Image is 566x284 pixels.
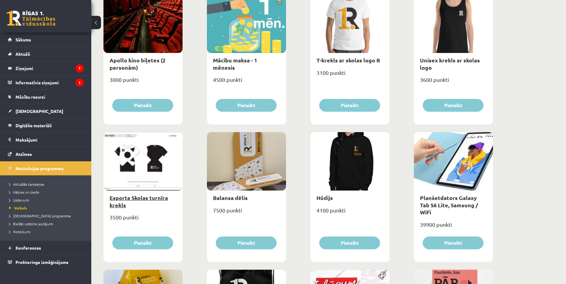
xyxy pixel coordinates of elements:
legend: Ziņojumi [16,61,84,75]
div: 3000 punkti [103,75,183,90]
span: [DEMOGRAPHIC_DATA] programma [9,213,71,218]
button: Pieteikt [112,99,173,112]
div: 3500 punkti [103,212,183,227]
a: Unisex krekls ar skolas logo [420,57,480,71]
a: Veikals [9,205,85,211]
legend: Informatīvie ziņojumi [16,75,84,89]
a: [DEMOGRAPHIC_DATA] programma [9,213,85,219]
i: 1 [75,79,84,87]
span: Uzdevumi [9,198,29,202]
a: Ziņojumi7 [8,61,84,75]
button: Pieteikt [112,237,173,249]
a: Rīgas 1. Tālmācības vidusskola [7,11,55,26]
a: Atzīmes [8,147,84,161]
div: 3600 punkti [414,75,493,90]
span: Proktoringa izmēģinājums [16,259,68,265]
div: 3100 punkti [310,68,390,83]
a: Esporta Skolas turnīra krekls [110,194,168,208]
span: Atzīmes [16,151,32,157]
i: 7 [75,64,84,72]
span: Biežāk uzdotie jautājumi [9,221,53,226]
a: Apollo kino biļetes (2 personām) [110,57,166,71]
span: Aktuālās kampaņas [9,182,44,187]
a: Balansa dēlis [213,194,248,201]
span: Digitālie materiāli [16,123,52,128]
button: Pieteikt [423,237,484,249]
a: T-krekls ar skolas logo R [316,57,380,64]
div: 4100 punkti [310,205,390,220]
button: Pieteikt [216,99,277,112]
button: Pieteikt [319,237,380,249]
span: Noteikumi [9,229,30,234]
div: 7500 punkti [207,205,286,220]
a: Konferences [8,241,84,255]
span: Mācies un ziedo [9,190,39,195]
a: Maksājumi [8,133,84,147]
span: Sākums [16,37,31,42]
a: Aktuālās kampaņas [9,181,85,187]
a: Aktuāli [8,47,84,61]
legend: Maksājumi [16,133,84,147]
img: Populāra prece [376,270,390,280]
a: Sākums [8,33,84,47]
a: Biežāk uzdotie jautājumi [9,221,85,226]
div: 4500 punkti [207,75,286,90]
a: [DEMOGRAPHIC_DATA] [8,104,84,118]
button: Pieteikt [216,237,277,249]
span: Konferences [16,245,41,251]
a: Mācību maksa - 1 mēnesis [213,57,257,71]
div: 39900 punkti [414,219,493,235]
a: Mācību resursi [8,90,84,104]
span: Mācību resursi [16,94,45,100]
a: Mācies un ziedo [9,189,85,195]
a: Uzdevumi [9,197,85,203]
a: Motivācijas programma [8,161,84,175]
a: Proktoringa izmēģinājums [8,255,84,269]
span: Veikals [9,205,27,210]
a: Planšetdators Galaxy Tab S6 Lite, Samsung / WiFi [420,194,478,216]
a: Informatīvie ziņojumi1 [8,75,84,89]
a: Digitālie materiāli [8,118,84,132]
a: Noteikumi [9,229,85,234]
span: Motivācijas programma [16,166,64,171]
button: Pieteikt [423,99,484,112]
button: Pieteikt [319,99,380,112]
span: [DEMOGRAPHIC_DATA] [16,108,63,114]
span: Aktuāli [16,51,30,57]
a: Hūdijs [316,194,333,201]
